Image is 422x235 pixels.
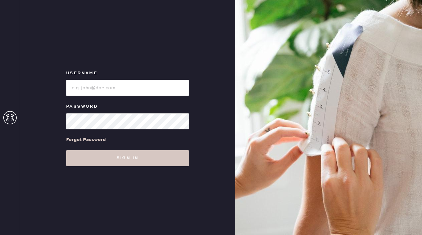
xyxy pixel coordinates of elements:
[66,103,189,111] label: Password
[66,80,189,96] input: e.g. john@doe.com
[66,129,106,150] a: Forgot Password
[66,136,106,143] div: Forgot Password
[66,69,189,77] label: Username
[66,150,189,166] button: Sign in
